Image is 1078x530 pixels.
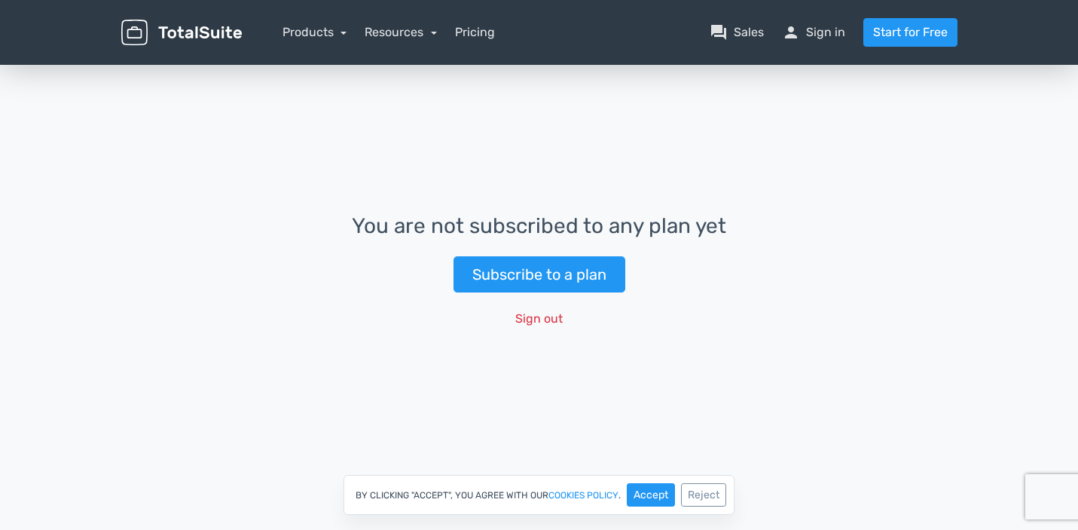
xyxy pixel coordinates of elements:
a: Resources [365,25,437,39]
h3: You are not subscribed to any plan yet [352,215,726,238]
a: Subscribe to a plan [453,256,625,293]
button: Sign out [505,305,573,333]
a: Start for Free [863,18,957,47]
span: person [782,23,800,41]
div: By clicking "Accept", you agree with our . [344,475,734,515]
a: question_answerSales [710,23,764,41]
a: Pricing [455,23,495,41]
img: TotalSuite for WordPress [121,20,242,46]
button: Accept [627,483,675,507]
a: cookies policy [548,491,618,500]
a: Products [282,25,347,39]
button: Reject [681,483,726,507]
a: personSign in [782,23,845,41]
span: question_answer [710,23,728,41]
